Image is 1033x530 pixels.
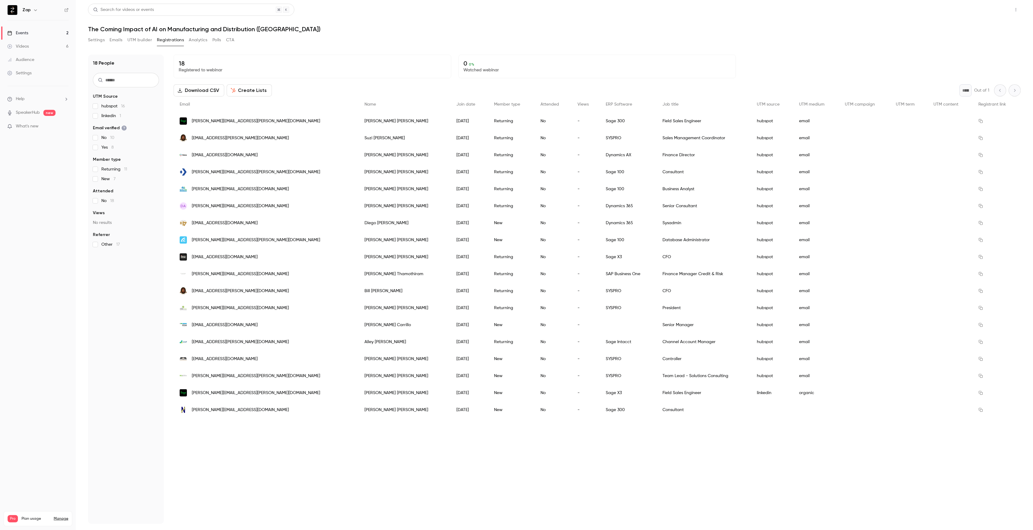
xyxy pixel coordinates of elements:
[534,164,571,181] div: No
[7,70,32,76] div: Settings
[110,136,114,140] span: 10
[93,7,154,13] div: Search for videos or events
[180,372,187,380] img: palsolutions.ca
[93,59,114,67] h1: 18 People
[88,25,1021,33] h1: The Coming Impact of AI on Manufacturing and Distribution ([GEOGRAPHIC_DATA])
[174,84,224,96] button: Download CSV
[656,214,751,231] div: Sysadmin
[577,102,589,106] span: Views
[845,102,875,106] span: UTM campaign
[101,135,114,141] span: No
[656,333,751,350] div: Channel Account Manager
[488,367,534,384] div: New
[157,35,184,45] button: Registrations
[450,181,488,197] div: [DATE]
[359,181,451,197] div: [PERSON_NAME] [PERSON_NAME]
[656,130,751,147] div: Sales Management Coordinator
[359,299,451,316] div: [PERSON_NAME] [PERSON_NAME]
[540,102,559,106] span: Attended
[793,350,839,367] div: email
[656,299,751,316] div: President
[180,270,187,278] img: fuzionflooring.com
[793,299,839,316] div: email
[656,181,751,197] div: Business Analyst
[793,231,839,248] div: email
[101,166,127,172] span: Returning
[450,350,488,367] div: [DATE]
[450,367,488,384] div: [DATE]
[450,333,488,350] div: [DATE]
[359,197,451,214] div: [PERSON_NAME] [PERSON_NAME]
[450,231,488,248] div: [DATE]
[181,203,186,209] span: DA
[571,350,600,367] div: -
[174,96,1021,418] div: People list
[450,248,488,265] div: [DATE]
[600,164,656,181] div: Sage 100
[488,248,534,265] div: Returning
[534,333,571,350] div: No
[494,102,520,106] span: Member type
[488,299,534,316] div: Returning
[600,299,656,316] div: SYSPRO
[180,406,187,414] img: nextlevel-is.com
[656,316,751,333] div: Senior Manager
[450,299,488,316] div: [DATE]
[656,147,751,164] div: Finance Director
[534,214,571,231] div: No
[101,176,116,182] span: New
[450,282,488,299] div: [DATE]
[61,124,69,129] iframe: Noticeable Trigger
[534,265,571,282] div: No
[656,350,751,367] div: Controller
[110,199,114,203] span: 18
[751,113,793,130] div: hubspot
[600,282,656,299] div: SYSPRO
[751,197,793,214] div: hubspot
[757,102,780,106] span: UTM source
[751,333,793,350] div: hubspot
[600,181,656,197] div: Sage 100
[450,384,488,401] div: [DATE]
[793,147,839,164] div: email
[450,113,488,130] div: [DATE]
[54,516,68,521] a: Manage
[359,384,451,401] div: [PERSON_NAME] [PERSON_NAME]
[751,231,793,248] div: hubspot
[751,147,793,164] div: hubspot
[600,197,656,214] div: Dynamics 365
[192,339,289,345] span: [EMAIL_ADDRESS][PERSON_NAME][DOMAIN_NAME]
[359,401,451,418] div: [PERSON_NAME] [PERSON_NAME]
[534,248,571,265] div: No
[179,60,446,67] p: 18
[751,130,793,147] div: hubspot
[22,516,50,521] span: Plan usage
[93,220,159,226] p: No results
[488,350,534,367] div: New
[488,333,534,350] div: Returning
[359,316,451,333] div: [PERSON_NAME] Carrillo
[113,177,116,181] span: 7
[656,231,751,248] div: Database Administrator
[793,282,839,299] div: email
[93,232,110,238] span: Referrer
[192,271,289,277] span: [PERSON_NAME][EMAIL_ADDRESS][DOMAIN_NAME]
[600,384,656,401] div: Sage X3
[600,265,656,282] div: SAP Business One
[534,350,571,367] div: No
[488,231,534,248] div: New
[180,355,187,363] img: supremehomes.ca
[600,231,656,248] div: Sage 100
[656,248,751,265] div: CFO
[793,248,839,265] div: email
[43,110,56,116] span: new
[488,214,534,231] div: New
[488,316,534,333] div: New
[192,322,258,328] span: [EMAIL_ADDRESS][DOMAIN_NAME]
[359,333,451,350] div: Alley [PERSON_NAME]
[450,130,488,147] div: [DATE]
[469,62,475,66] span: 0 %
[793,316,839,333] div: email
[359,164,451,181] div: [PERSON_NAME] [PERSON_NAME]
[121,104,125,108] span: 16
